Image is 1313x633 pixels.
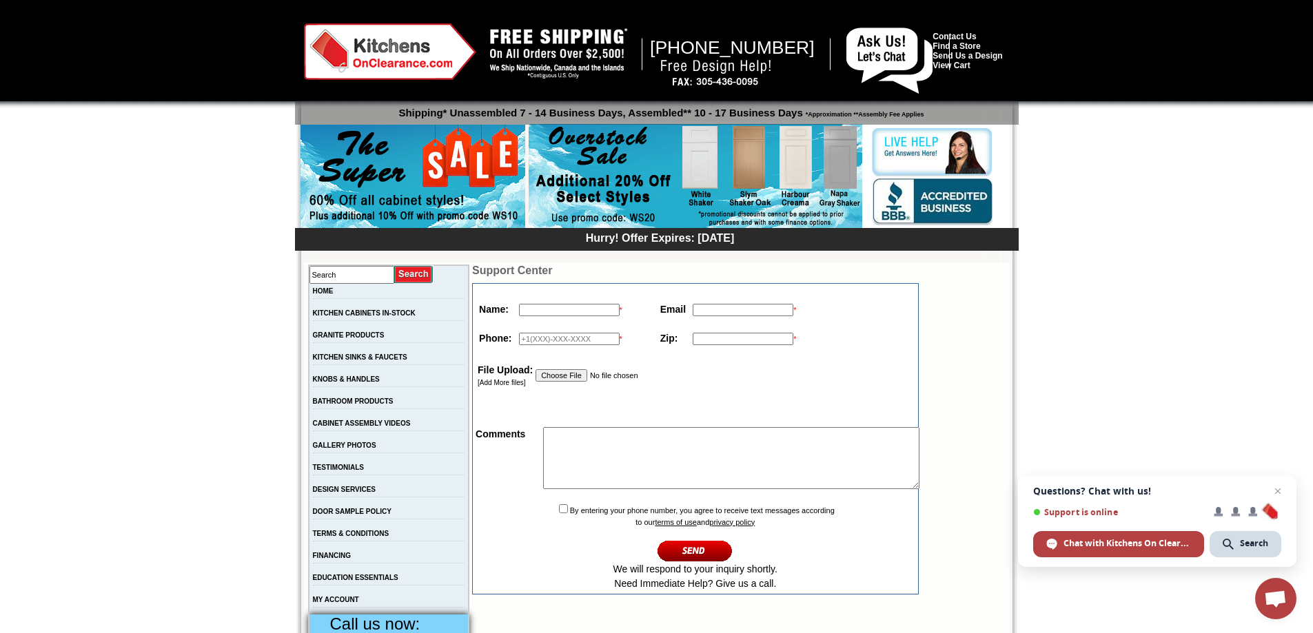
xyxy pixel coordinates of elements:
[313,419,411,427] a: CABINET ASSEMBLY VIDEOS
[313,552,352,559] a: FINANCING
[709,518,755,526] a: privacy policy
[650,37,815,58] span: [PHONE_NUMBER]
[478,364,533,375] strong: File Upload:
[313,309,416,317] a: KITCHEN CABINETS IN-STOCK
[1240,537,1268,550] span: Search
[302,230,1019,245] div: Hurry! Offer Expires: [DATE]
[1033,486,1281,497] span: Questions? Chat with us!
[478,379,525,386] a: [Add More files]
[933,32,976,41] a: Contact Us
[394,265,434,284] input: Submit
[660,304,686,315] strong: Email
[313,397,394,405] a: BATHROOM PRODUCTS
[313,375,380,383] a: KNOBS & HANDLES
[313,596,359,603] a: MY ACCOUNT
[1255,578,1296,619] a: Open chat
[803,107,924,118] span: *Approximation **Assembly Fee Applies
[519,333,620,345] input: +1(XXX)-XXX-XXXX
[1210,531,1281,557] span: Search
[313,530,389,537] a: TERMS & CONDITIONS
[302,101,1019,118] p: Shipping* Unassembled 7 - 14 Business Days, Assembled** 10 - 17 Business Days
[313,442,376,449] a: GALLERY PHOTOS
[479,333,511,344] strong: Phone:
[313,464,364,471] a: TESTIMONIALS
[476,428,525,439] strong: Comments
[613,563,777,589] span: We will respond to your inquiry shortly. Need Immediate Help? Give us a call.
[313,508,391,515] a: DOOR SAMPLE POLICY
[660,333,678,344] strong: Zip:
[479,304,509,315] strong: Name:
[304,23,476,80] img: Kitchens on Clearance Logo
[1063,537,1191,550] span: Chat with Kitchens On Clearance
[313,486,376,493] a: DESIGN SERVICES
[313,287,334,295] a: HOME
[1033,531,1204,557] span: Chat with Kitchens On Clearance
[472,264,918,277] td: Support Center
[474,501,916,592] td: By entering your phone number, you agree to receive text messages according to our and
[655,518,697,526] a: terms of use
[658,539,733,562] input: Continue
[313,353,407,361] a: KITCHEN SINKS & FAUCETS
[313,331,385,339] a: GRANITE PRODUCTS
[933,41,980,51] a: Find a Store
[1033,507,1204,517] span: Support is online
[330,614,420,633] span: Call us now:
[933,61,970,70] a: View Cart
[933,51,1002,61] a: Send Us a Design
[313,574,398,581] a: EDUCATION ESSENTIALS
